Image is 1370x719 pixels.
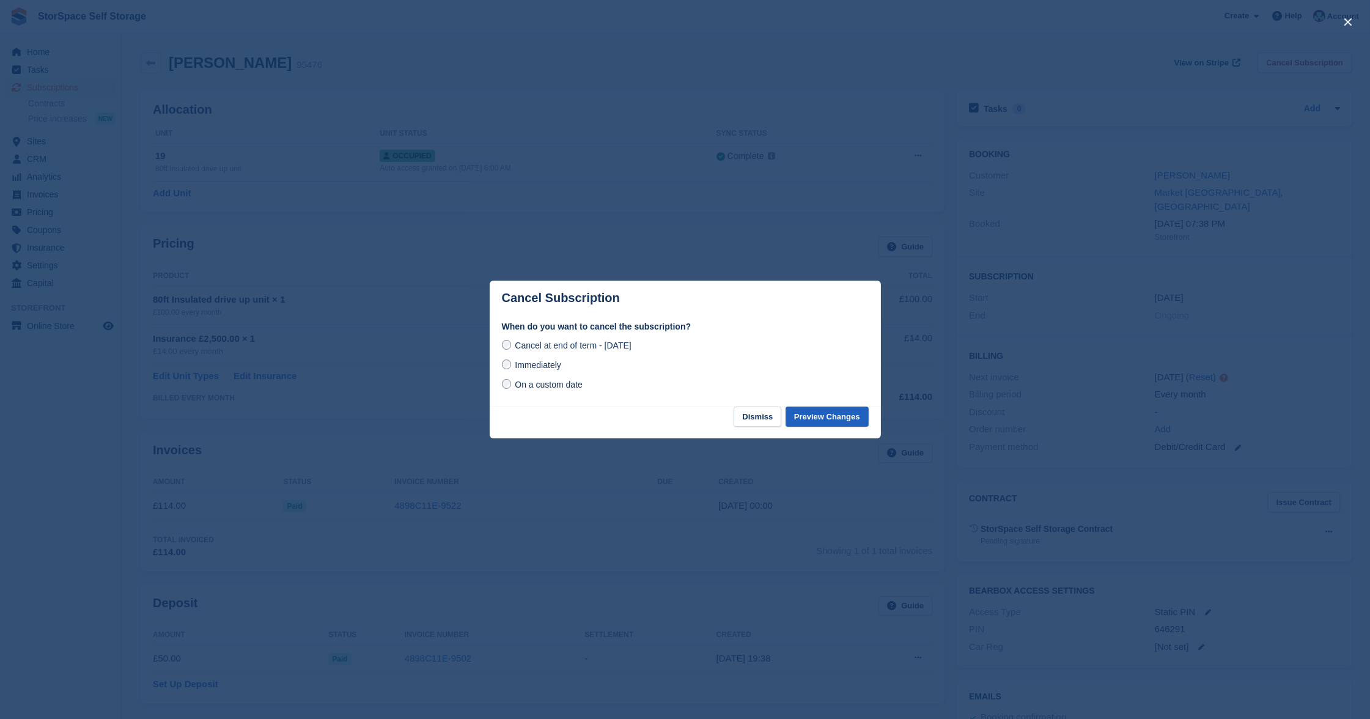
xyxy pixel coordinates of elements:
input: Immediately [502,359,512,369]
button: Preview Changes [786,407,869,427]
input: Cancel at end of term - [DATE] [502,340,512,350]
span: Immediately [515,360,561,370]
button: close [1338,12,1358,32]
span: Cancel at end of term - [DATE] [515,341,631,350]
span: On a custom date [515,380,583,389]
input: On a custom date [502,379,512,389]
p: Cancel Subscription [502,291,620,305]
label: When do you want to cancel the subscription? [502,320,869,333]
button: Dismiss [734,407,781,427]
